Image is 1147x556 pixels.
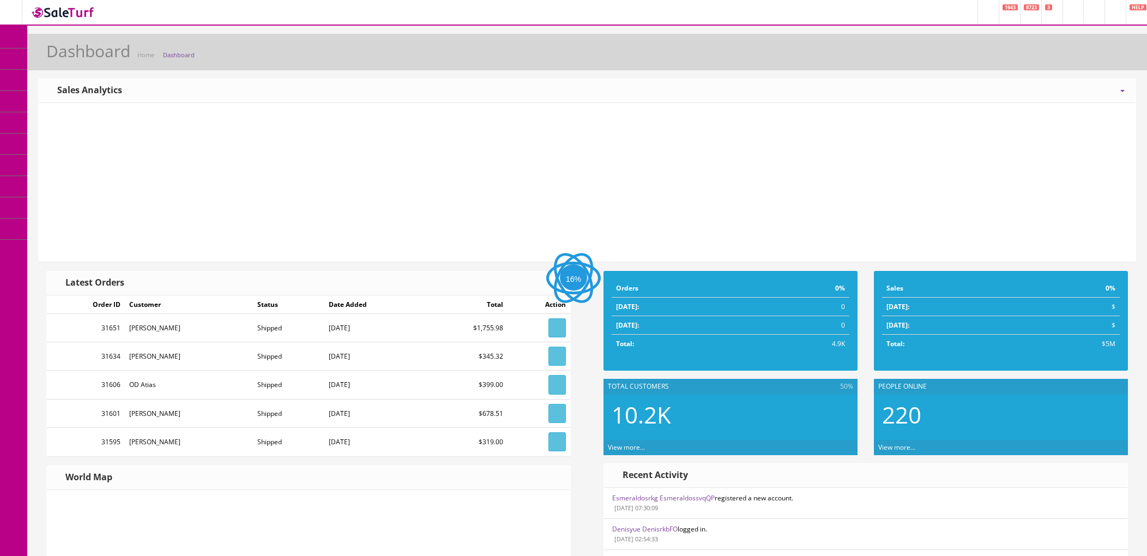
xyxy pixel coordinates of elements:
[253,427,324,456] td: Shipped
[548,432,566,451] a: View
[47,371,125,399] td: 31606
[425,295,508,314] td: Total
[612,504,658,512] small: [DATE] 07:30:09
[425,371,508,399] td: $399.00
[548,404,566,423] a: View
[1003,4,1018,10] span: 1943
[752,335,849,353] td: 4.9K
[324,399,425,427] td: [DATE]
[47,314,125,342] td: 31651
[752,279,849,298] td: 0%
[838,382,853,391] span: 50%
[58,473,112,482] h3: World Map
[878,443,915,452] a: View more...
[1021,279,1120,298] td: 0%
[604,488,1127,519] li: registered a new account.
[612,535,658,543] small: [DATE] 02:54:33
[612,493,715,503] a: Esmeraldosrkg EsmeraldossvqQP
[603,379,858,394] div: Total Customers
[324,295,425,314] td: Date Added
[882,402,1120,427] h2: 220
[616,339,634,348] strong: Total:
[612,279,752,298] td: Orders
[31,5,96,20] img: SaleTurf
[604,518,1127,550] li: logged in.
[886,339,904,348] strong: Total:
[1021,298,1120,316] td: $
[425,399,508,427] td: $678.51
[253,314,324,342] td: Shipped
[47,342,125,371] td: 31634
[58,278,124,288] h3: Latest Orders
[1045,4,1052,10] span: 3
[886,302,909,311] strong: [DATE]:
[548,347,566,366] a: View
[50,86,122,95] h3: Sales Analytics
[1130,4,1146,10] span: HELP
[425,314,508,342] td: $1,755.98
[1024,4,1039,10] span: 8723
[425,427,508,456] td: $319.00
[612,524,678,534] a: Denisyue DenisrkbFO
[608,443,645,452] a: View more...
[882,279,1021,298] td: Sales
[253,342,324,371] td: Shipped
[324,314,425,342] td: [DATE]
[125,427,253,456] td: [PERSON_NAME]
[125,371,253,399] td: OD Atias
[324,427,425,456] td: [DATE]
[137,51,154,59] a: Home
[548,318,566,337] a: View
[47,295,125,314] td: Order ID
[324,371,425,399] td: [DATE]
[125,342,253,371] td: [PERSON_NAME]
[886,321,909,330] strong: [DATE]:
[125,314,253,342] td: [PERSON_NAME]
[508,295,570,314] td: Action
[253,399,324,427] td: Shipped
[1021,335,1120,353] td: $5M
[47,427,125,456] td: 31595
[47,399,125,427] td: 31601
[125,295,253,314] td: Customer
[163,51,195,59] a: Dashboard
[324,342,425,371] td: [DATE]
[46,42,130,60] h1: Dashboard
[253,295,324,314] td: Status
[612,402,849,427] h2: 10.2K
[1021,316,1120,335] td: $
[616,302,639,311] strong: [DATE]:
[752,316,849,335] td: 0
[752,298,849,316] td: 0
[253,371,324,399] td: Shipped
[874,379,1128,394] div: People Online
[616,321,639,330] strong: [DATE]:
[125,399,253,427] td: [PERSON_NAME]
[425,342,508,371] td: $345.32
[548,375,566,394] a: View
[615,470,688,480] h3: Recent Activity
